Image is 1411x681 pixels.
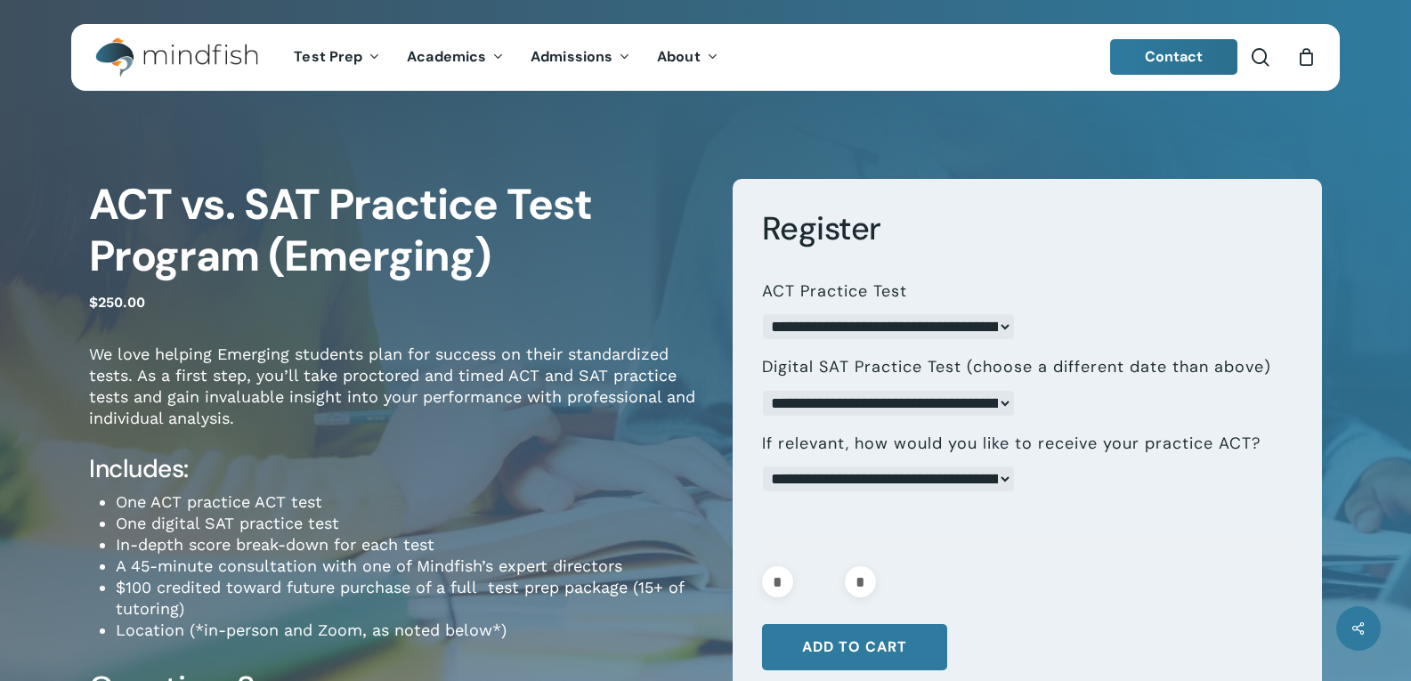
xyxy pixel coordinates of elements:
input: Product quantity [799,566,839,597]
span: Admissions [531,47,612,66]
header: Main Menu [71,24,1340,91]
a: Admissions [517,50,644,65]
label: Digital SAT Practice Test (choose a different date than above) [762,357,1271,377]
label: ACT Practice Test [762,281,907,302]
h1: ACT vs. SAT Practice Test Program (Emerging) [89,179,706,282]
li: Location (*in-person and Zoom, as noted below*) [116,620,706,641]
li: A 45-minute consultation with one of Mindfish’s expert directors [116,555,706,577]
span: Contact [1145,47,1204,66]
bdi: 250.00 [89,294,145,311]
p: We love helping Emerging students plan for success on their standardized tests. As a first step, ... [89,344,706,453]
nav: Main Menu [280,24,731,91]
a: Academics [393,50,517,65]
span: Test Prep [294,47,362,66]
li: One digital SAT practice test [116,513,706,534]
span: About [657,47,701,66]
li: In-depth score break-down for each test [116,534,706,555]
li: $100 credited toward future purchase of a full test prep package (15+ of tutoring) [116,577,706,620]
a: Test Prep [280,50,393,65]
span: $ [89,294,98,311]
a: About [644,50,732,65]
a: Contact [1110,39,1238,75]
label: If relevant, how would you like to receive your practice ACT? [762,434,1261,454]
h3: Register [762,208,1293,249]
li: One ACT practice ACT test [116,491,706,513]
h4: Includes: [89,453,706,485]
button: Add to cart [762,624,947,670]
span: Academics [407,47,486,66]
